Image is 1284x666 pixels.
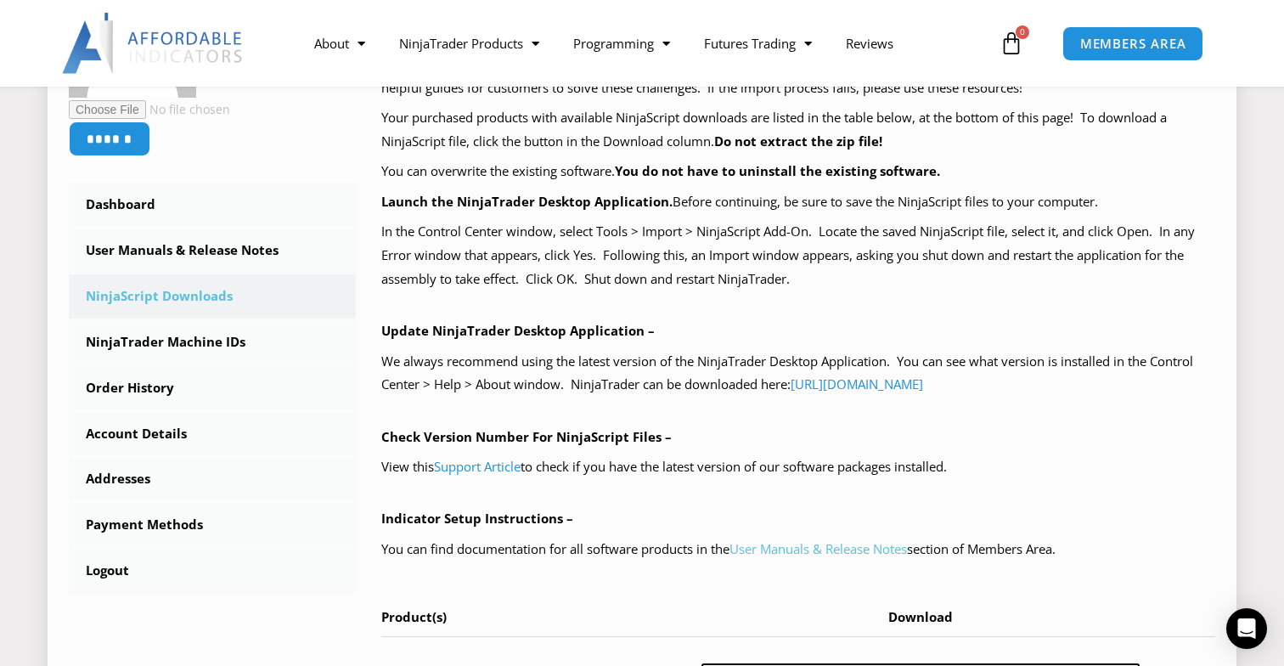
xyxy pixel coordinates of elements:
[381,220,1216,291] p: In the Control Center window, select Tools > Import > NinjaScript Add-On. Locate the saved NinjaS...
[69,503,356,547] a: Payment Methods
[297,24,382,63] a: About
[69,320,356,364] a: NinjaTrader Machine IDs
[382,24,556,63] a: NinjaTrader Products
[381,160,1216,183] p: You can overwrite the existing software.
[1080,37,1186,50] span: MEMBERS AREA
[62,13,245,74] img: LogoAI | Affordable Indicators – NinjaTrader
[714,133,882,150] b: Do not extract the zip file!
[974,19,1049,68] a: 0
[1016,25,1029,39] span: 0
[381,538,1216,562] p: You can find documentation for all software products in the section of Members Area.
[1226,608,1267,649] div: Open Intercom Messenger
[69,366,356,410] a: Order History
[381,608,447,625] span: Product(s)
[687,24,829,63] a: Futures Trading
[69,457,356,501] a: Addresses
[729,540,907,557] a: User Manuals & Release Notes
[381,106,1216,154] p: Your purchased products with available NinjaScript downloads are listed in the table below, at th...
[297,24,995,63] nav: Menu
[381,350,1216,398] p: We always recommend using the latest version of the NinjaTrader Desktop Application. You can see ...
[69,412,356,456] a: Account Details
[381,193,673,210] b: Launch the NinjaTrader Desktop Application.
[615,162,940,179] b: You do not have to uninstall the existing software.
[556,24,687,63] a: Programming
[829,24,910,63] a: Reviews
[381,455,1216,479] p: View this to check if you have the latest version of our software packages installed.
[381,510,573,527] b: Indicator Setup Instructions –
[1062,26,1204,61] a: MEMBERS AREA
[888,608,953,625] span: Download
[69,549,356,593] a: Logout
[69,183,356,593] nav: Account pages
[69,183,356,227] a: Dashboard
[69,229,356,273] a: User Manuals & Release Notes
[381,190,1216,214] p: Before continuing, be sure to save the NinjaScript files to your computer.
[381,322,655,339] b: Update NinjaTrader Desktop Application –
[434,458,521,475] a: Support Article
[791,375,923,392] a: [URL][DOMAIN_NAME]
[69,274,356,319] a: NinjaScript Downloads
[381,428,672,445] b: Check Version Number For NinjaScript Files –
